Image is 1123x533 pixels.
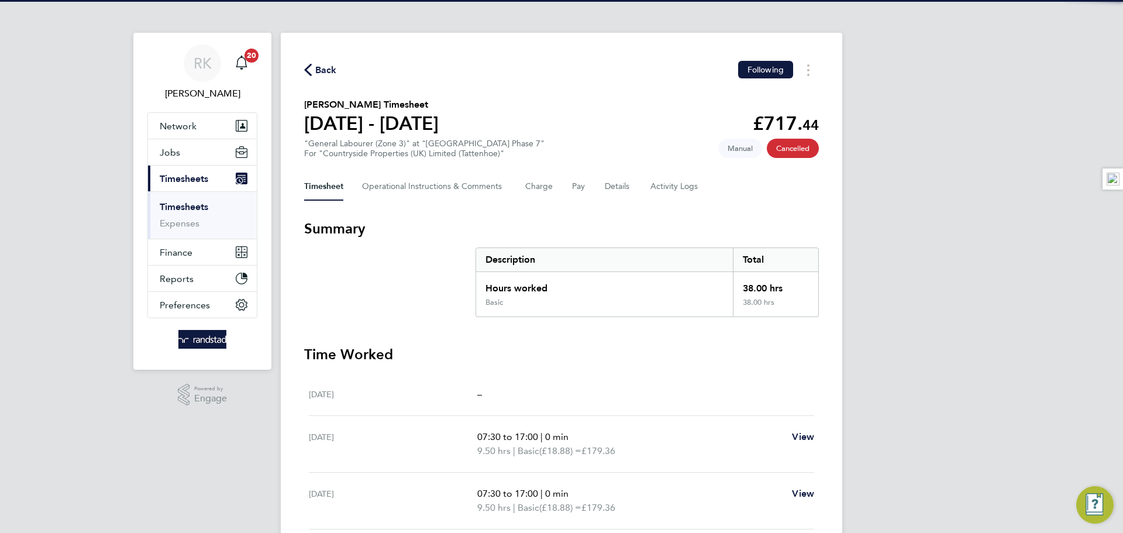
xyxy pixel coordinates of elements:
span: View [792,431,814,442]
button: Finance [148,239,257,265]
span: 07:30 to 17:00 [477,488,538,499]
div: For "Countryside Properties (UK) Limited (Tattenhoe)" [304,149,545,159]
h1: [DATE] - [DATE] [304,112,439,135]
span: Reports [160,273,194,284]
span: | [540,431,543,442]
span: 0 min [545,488,569,499]
button: Timesheet [304,173,343,201]
app-decimal: £717. [753,112,819,135]
a: RK[PERSON_NAME] [147,44,257,101]
span: This timesheet has been cancelled. [767,139,819,158]
div: "General Labourer (Zone 3)" at "[GEOGRAPHIC_DATA] Phase 7" [304,139,545,159]
button: Preferences [148,292,257,318]
button: Pay [572,173,586,201]
nav: Main navigation [133,33,271,370]
a: Timesheets [160,201,208,212]
span: (£18.88) = [539,502,581,513]
button: Jobs [148,139,257,165]
h2: [PERSON_NAME] Timesheet [304,98,439,112]
h3: Summary [304,219,819,238]
span: 0 min [545,431,569,442]
button: Timesheets [148,166,257,191]
button: Reports [148,266,257,291]
div: Timesheets [148,191,257,239]
span: Powered by [194,384,227,394]
div: Total [733,248,818,271]
div: 38.00 hrs [733,272,818,298]
div: 38.00 hrs [733,298,818,317]
button: Back [304,63,337,77]
span: This timesheet was manually created. [718,139,762,158]
span: (£18.88) = [539,445,581,456]
span: Basic [518,444,539,458]
button: Operational Instructions & Comments [362,173,507,201]
button: Engage Resource Center [1076,486,1114,524]
div: Hours worked [476,272,733,298]
button: Timesheets Menu [798,61,819,79]
span: Back [315,63,337,77]
a: Go to home page [147,330,257,349]
a: View [792,430,814,444]
button: Charge [525,173,553,201]
div: [DATE] [309,430,477,458]
span: | [513,502,515,513]
a: Powered byEngage [178,384,228,406]
span: £179.36 [581,445,615,456]
div: [DATE] [309,487,477,515]
span: Finance [160,247,192,258]
button: Activity Logs [650,173,700,201]
a: Expenses [160,218,199,229]
span: Following [747,64,784,75]
button: Details [605,173,632,201]
span: Timesheets [160,173,208,184]
button: Following [738,61,793,78]
div: Description [476,248,733,271]
span: RK [194,56,212,71]
a: 20 [230,44,253,82]
img: randstad-logo-retina.png [178,330,227,349]
span: Russell Kerley [147,87,257,101]
span: £179.36 [581,502,615,513]
span: Network [160,121,197,132]
span: Engage [194,394,227,404]
button: Network [148,113,257,139]
span: View [792,488,814,499]
span: 20 [244,49,259,63]
h3: Time Worked [304,345,819,364]
div: Basic [485,298,503,307]
div: [DATE] [309,387,477,401]
span: 9.50 hrs [477,445,511,456]
span: 44 [802,116,819,133]
span: Preferences [160,300,210,311]
span: Jobs [160,147,180,158]
span: 07:30 to 17:00 [477,431,538,442]
span: | [540,488,543,499]
span: | [513,445,515,456]
div: Summary [476,247,819,317]
span: Basic [518,501,539,515]
span: 9.50 hrs [477,502,511,513]
a: View [792,487,814,501]
span: – [477,388,482,400]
